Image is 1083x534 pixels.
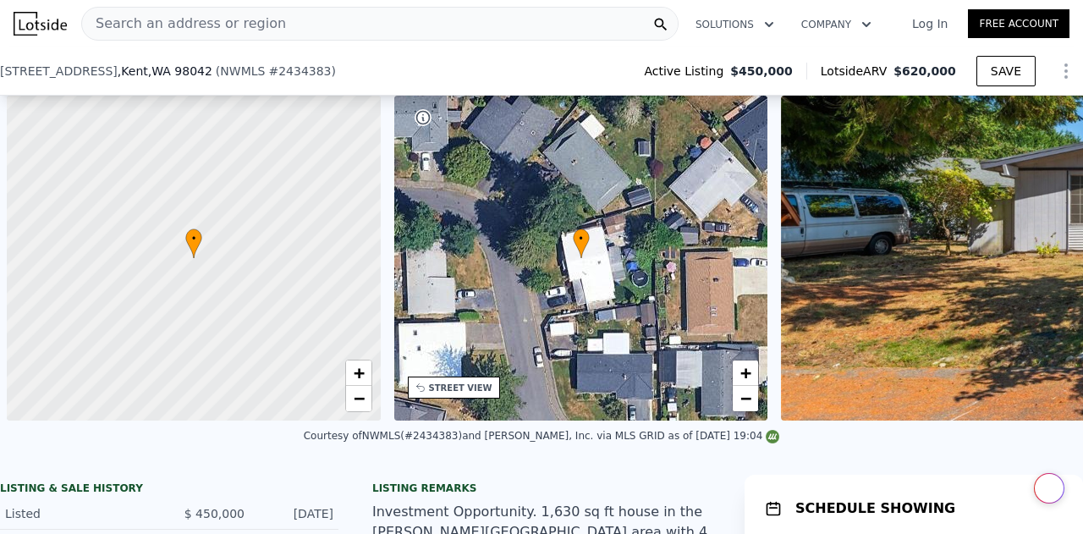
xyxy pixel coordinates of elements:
div: • [573,228,590,258]
span: − [740,388,751,409]
span: Active Listing [644,63,730,80]
span: $450,000 [730,63,793,80]
a: Zoom in [733,361,758,386]
div: Courtesy of NWMLS (#2434383) and [PERSON_NAME], Inc. via MLS GRID as of [DATE] 19:04 [304,430,780,442]
span: , Kent [118,63,212,80]
span: + [740,362,751,383]
div: [DATE] [258,505,333,522]
a: Zoom out [733,386,758,411]
div: Listing remarks [372,482,711,495]
a: Zoom in [346,361,371,386]
span: $620,000 [893,64,956,78]
span: , WA 98042 [148,64,212,78]
button: Show Options [1049,54,1083,88]
span: • [185,231,202,246]
button: Solutions [682,9,788,40]
span: − [353,388,364,409]
span: Search an address or region [82,14,286,34]
a: Zoom out [346,386,371,411]
div: Listed [5,505,156,522]
button: SAVE [976,56,1036,86]
div: ( ) [216,63,336,80]
a: Log In [892,15,968,32]
span: • [573,231,590,246]
h1: SCHEDULE SHOWING [795,498,955,519]
img: Lotside [14,12,67,36]
span: NWMLS [220,64,265,78]
div: • [185,228,202,258]
div: STREET VIEW [429,382,492,394]
span: # 2434383 [268,64,331,78]
span: + [353,362,364,383]
span: Lotside ARV [821,63,893,80]
span: $ 450,000 [184,507,245,520]
button: Company [788,9,885,40]
a: Free Account [968,9,1069,38]
img: NWMLS Logo [766,430,779,443]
